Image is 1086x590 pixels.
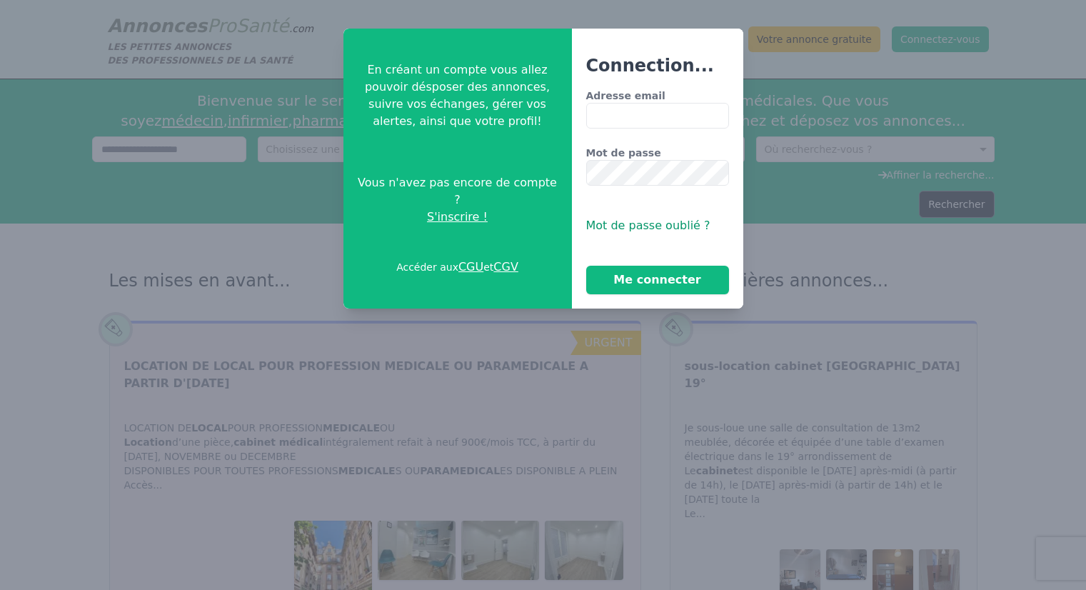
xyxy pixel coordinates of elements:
[396,259,518,276] p: Accéder aux et
[355,61,560,130] p: En créant un compte vous allez pouvoir désposer des annonces, suivre vos échanges, gérer vos aler...
[586,266,729,294] button: Me connecter
[586,54,729,77] h3: Connection...
[458,260,483,274] a: CGU
[586,219,710,232] span: Mot de passe oublié ?
[586,146,729,160] label: Mot de passe
[427,209,488,226] span: S'inscrire !
[493,260,518,274] a: CGV
[355,174,560,209] span: Vous n'avez pas encore de compte ?
[586,89,729,103] label: Adresse email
